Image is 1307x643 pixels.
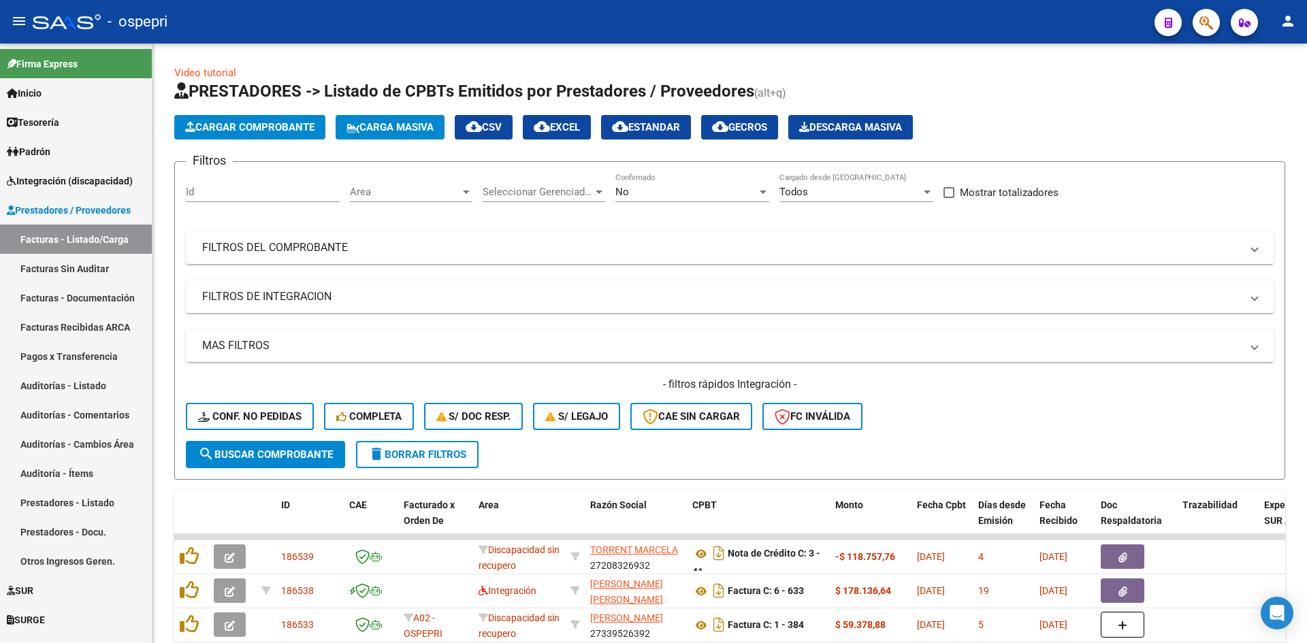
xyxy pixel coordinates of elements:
[533,403,620,430] button: S/ legajo
[534,118,550,135] mat-icon: cloud_download
[404,499,455,526] span: Facturado x Orden De
[701,115,778,139] button: Gecros
[978,499,1026,526] span: Días desde Emisión
[911,491,973,550] datatable-header-cell: Fecha Cpbt
[186,403,314,430] button: Conf. no pedidas
[473,491,565,550] datatable-header-cell: Area
[436,410,511,423] span: S/ Doc Resp.
[1095,491,1177,550] datatable-header-cell: Doc Respaldatoria
[174,67,236,79] a: Video tutorial
[799,121,902,133] span: Descarga Masiva
[978,585,989,596] span: 19
[973,491,1034,550] datatable-header-cell: Días desde Emisión
[1039,551,1067,562] span: [DATE]
[368,448,466,461] span: Borrar Filtros
[1039,585,1067,596] span: [DATE]
[368,446,385,462] mat-icon: delete
[479,544,560,571] span: Discapacidad sin recupero
[185,121,314,133] span: Cargar Comprobante
[7,203,131,218] span: Prestadores / Proveedores
[7,56,78,71] span: Firma Express
[687,491,830,550] datatable-header-cell: CPBT
[590,542,681,571] div: 27208326932
[346,121,434,133] span: Carga Masiva
[1101,499,1162,526] span: Doc Respaldatoria
[835,551,895,562] strong: -$ 118.757,76
[917,551,945,562] span: [DATE]
[7,144,50,159] span: Padrón
[728,620,804,631] strong: Factura C: 1 - 384
[712,118,728,135] mat-icon: cloud_download
[534,121,580,133] span: EXCEL
[779,186,808,198] span: Todos
[424,403,523,430] button: S/ Doc Resp.
[324,403,414,430] button: Completa
[466,118,482,135] mat-icon: cloud_download
[775,410,850,423] span: FC Inválida
[281,499,290,510] span: ID
[917,585,945,596] span: [DATE]
[978,551,984,562] span: 4
[788,115,913,139] app-download-masive: Descarga masiva de comprobantes (adjuntos)
[835,585,891,596] strong: $ 178.136,64
[202,240,1241,255] mat-panel-title: FILTROS DEL COMPROBANTE
[917,499,966,510] span: Fecha Cpbt
[835,619,886,630] strong: $ 59.378,88
[483,186,593,198] span: Seleccionar Gerenciador
[7,612,45,627] span: SURGE
[356,441,479,468] button: Borrar Filtros
[455,115,513,139] button: CSV
[830,491,911,550] datatable-header-cell: Monto
[590,612,663,623] span: [PERSON_NAME]
[835,499,863,510] span: Monto
[7,86,42,101] span: Inicio
[479,612,560,639] span: Discapacidad sin recupero
[281,585,314,596] span: 186538
[960,184,1059,201] span: Mostrar totalizadores
[7,583,33,598] span: SUR
[479,585,536,596] span: Integración
[11,13,27,29] mat-icon: menu
[545,410,608,423] span: S/ legajo
[404,612,442,639] span: A02 - OSPEPRI
[186,280,1274,313] mat-expansion-panel-header: FILTROS DE INTEGRACION
[978,619,984,630] span: 5
[601,115,691,139] button: Estandar
[466,121,502,133] span: CSV
[1182,499,1238,510] span: Trazabilidad
[917,619,945,630] span: [DATE]
[585,491,687,550] datatable-header-cell: Razón Social
[590,499,647,510] span: Razón Social
[710,580,728,601] i: Descargar documento
[202,289,1241,304] mat-panel-title: FILTROS DE INTEGRACION
[7,174,133,188] span: Integración (discapacidad)
[350,186,460,198] span: Area
[479,499,499,510] span: Area
[198,448,333,461] span: Buscar Comprobante
[186,151,233,170] h3: Filtros
[692,548,820,578] strong: Nota de Crédito C: 3 - 41
[762,403,862,430] button: FC Inválida
[1034,491,1095,550] datatable-header-cell: Fecha Recibido
[174,115,325,139] button: Cargar Comprobante
[276,491,344,550] datatable-header-cell: ID
[202,338,1241,353] mat-panel-title: MAS FILTROS
[281,619,314,630] span: 186533
[643,410,740,423] span: CAE SIN CARGAR
[186,329,1274,362] mat-expansion-panel-header: MAS FILTROS
[754,86,786,99] span: (alt+q)
[1039,619,1067,630] span: [DATE]
[336,115,445,139] button: Carga Masiva
[710,542,728,564] i: Descargar documento
[523,115,591,139] button: EXCEL
[7,115,59,130] span: Tesorería
[710,614,728,636] i: Descargar documento
[788,115,913,139] button: Descarga Masiva
[336,410,402,423] span: Completa
[344,491,398,550] datatable-header-cell: CAE
[398,491,473,550] datatable-header-cell: Facturado x Orden De
[612,118,628,135] mat-icon: cloud_download
[174,82,754,101] span: PRESTADORES -> Listado de CPBTs Emitidos por Prestadores / Proveedores
[590,576,681,605] div: 20339521515
[198,446,214,462] mat-icon: search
